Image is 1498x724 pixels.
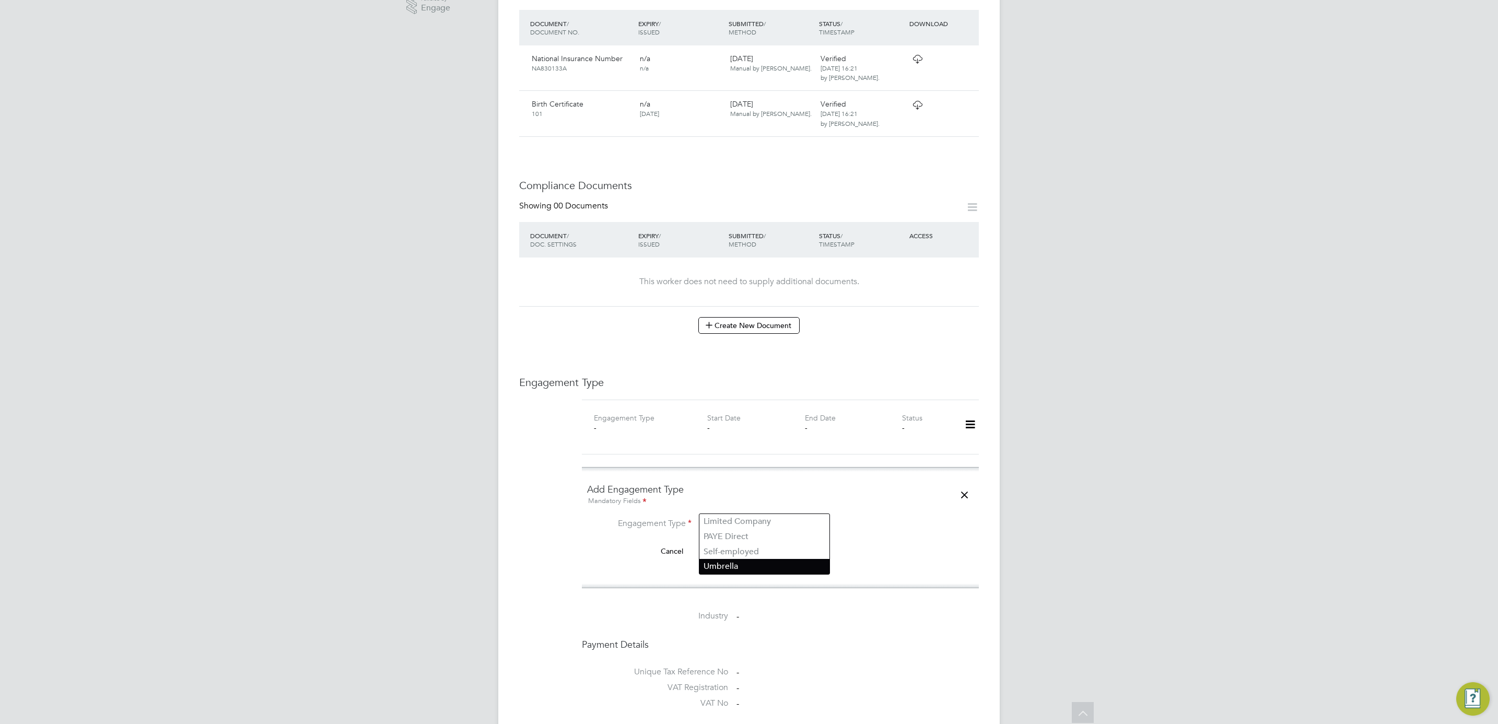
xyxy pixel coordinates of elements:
div: n/a [636,50,726,77]
span: / [567,19,569,28]
label: Status [902,413,922,423]
span: ISSUED [638,240,660,248]
span: NA830133A [532,64,567,72]
h3: Compliance Documents [519,179,979,192]
span: Verified [821,54,846,63]
div: DOWNLOAD [907,14,979,33]
div: ACCESS [907,226,979,245]
span: / [567,231,569,240]
label: Unique Tax Reference No [582,667,728,678]
div: n/a [636,95,726,122]
button: Cancel [652,543,692,559]
span: Engage [421,4,450,13]
div: - [707,423,804,433]
span: Manual by [PERSON_NAME]. [730,109,812,118]
div: This worker does not need to supply additional documents. [530,276,968,287]
div: SUBMITTED [726,226,816,253]
span: / [659,19,661,28]
label: Industry [582,611,728,622]
span: by [PERSON_NAME]. [821,73,880,81]
span: [DATE] [640,109,659,118]
span: [DATE] 16:21 [821,109,858,118]
label: Start Date [707,413,741,423]
div: [DATE] [726,95,816,122]
div: SUBMITTED [726,14,816,41]
span: / [840,231,842,240]
h3: Engagement Type [519,376,979,389]
span: / [764,19,766,28]
li: PAYE Direct [699,529,829,544]
li: Self-employed [699,544,829,559]
span: 00 Documents [554,201,608,211]
div: National Insurance Number [528,50,636,77]
h4: Add Engagement Type [587,483,974,507]
div: [DATE] [726,50,816,77]
label: End Date [805,413,836,423]
label: VAT No [582,698,728,709]
span: ISSUED [638,28,660,36]
span: DOC. SETTINGS [530,240,577,248]
span: - [736,667,739,678]
li: Limited Company [699,514,829,529]
div: - [805,423,902,433]
span: n/a [640,64,649,72]
label: VAT Registration [582,682,728,693]
button: Engage Resource Center [1456,682,1490,716]
span: / [659,231,661,240]
label: Engagement Type [594,413,654,423]
div: Mandatory Fields [587,496,974,507]
span: by [PERSON_NAME]. [821,119,880,127]
span: METHOD [729,240,756,248]
div: DOCUMENT [528,14,636,41]
span: Verified [821,99,846,109]
div: - [902,423,951,433]
span: Manual by [PERSON_NAME]. [730,64,812,72]
label: Engagement Type [587,518,692,529]
span: - [736,683,739,693]
span: / [764,231,766,240]
span: TIMESTAMP [819,28,855,36]
button: Create New Document [698,317,800,334]
div: Showing [519,201,610,212]
span: TIMESTAMP [819,240,855,248]
span: [DATE] 16:21 [821,64,858,72]
div: STATUS [816,226,907,253]
div: DOCUMENT [528,226,636,253]
span: DOCUMENT NO. [530,28,579,36]
div: EXPIRY [636,14,726,41]
div: Birth Certificate [528,95,636,122]
div: EXPIRY [636,226,726,253]
span: - [736,698,739,709]
li: Umbrella [699,559,829,574]
div: - [594,423,691,433]
span: - [736,611,739,622]
h4: Payment Details [582,638,979,650]
span: METHOD [729,28,756,36]
span: / [840,19,842,28]
div: STATUS [816,14,907,41]
span: 101 [532,109,543,118]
